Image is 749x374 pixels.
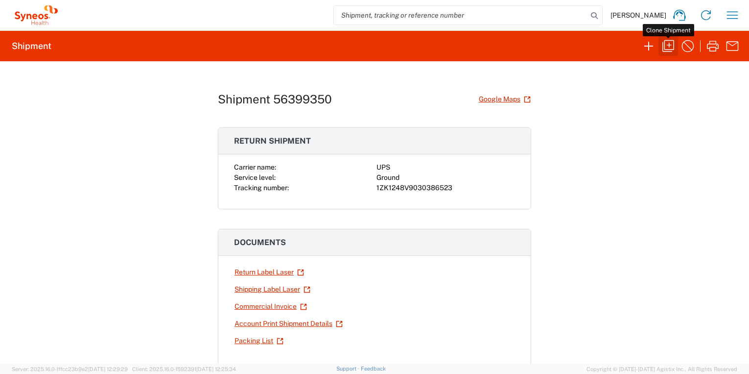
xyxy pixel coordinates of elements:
[234,174,276,181] span: Service level:
[586,365,737,374] span: Copyright © [DATE]-[DATE] Agistix Inc., All Rights Reserved
[478,91,531,108] a: Google Maps
[234,184,289,192] span: Tracking number:
[376,183,515,193] div: 1ZK1248V9030386523
[218,92,332,106] h1: Shipment 56399350
[234,332,284,349] a: Packing List
[234,281,311,298] a: Shipping Label Laser
[334,6,587,25] input: Shipment, tracking or reference number
[196,366,236,372] span: [DATE] 12:25:34
[376,162,515,173] div: UPS
[234,136,311,146] span: Return shipment
[12,40,51,52] h2: Shipment
[336,366,361,372] a: Support
[234,238,286,247] span: Documents
[234,315,343,332] a: Account Print Shipment Details
[361,366,386,372] a: Feedback
[234,163,276,171] span: Carrier name:
[234,298,307,315] a: Commercial Invoice
[12,366,128,372] span: Server: 2025.16.0-1ffcc23b9e2
[88,366,128,372] span: [DATE] 12:29:29
[610,11,666,20] span: [PERSON_NAME]
[376,173,515,183] div: Ground
[132,366,236,372] span: Client: 2025.16.0-1592391
[234,264,304,281] a: Return Label Laser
